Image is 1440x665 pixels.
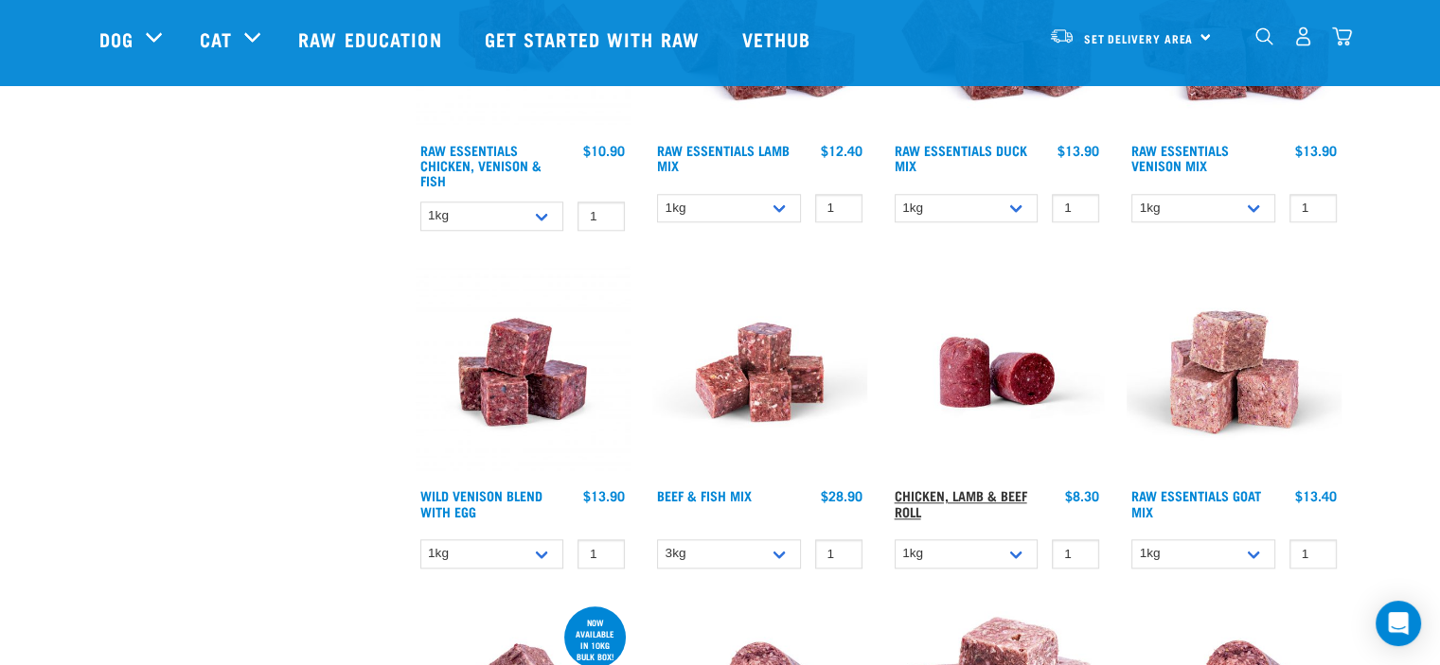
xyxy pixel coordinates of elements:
[815,194,862,223] input: 1
[1052,539,1099,569] input: 1
[1127,265,1342,480] img: Goat M Ix 38448
[1058,143,1099,158] div: $13.90
[578,201,625,231] input: 1
[1131,147,1229,168] a: Raw Essentials Venison Mix
[279,1,465,77] a: Raw Education
[466,1,723,77] a: Get started with Raw
[583,488,625,503] div: $13.90
[1295,488,1337,503] div: $13.40
[821,488,862,503] div: $28.90
[895,492,1027,514] a: Chicken, Lamb & Beef Roll
[657,147,790,168] a: Raw Essentials Lamb Mix
[895,147,1027,168] a: Raw Essentials Duck Mix
[1289,194,1337,223] input: 1
[815,539,862,569] input: 1
[1065,488,1099,503] div: $8.30
[200,25,232,53] a: Cat
[723,1,835,77] a: Vethub
[1084,35,1194,42] span: Set Delivery Area
[1332,26,1352,46] img: home-icon@2x.png
[1293,26,1313,46] img: user.png
[578,539,625,569] input: 1
[1295,143,1337,158] div: $13.90
[1052,194,1099,223] input: 1
[1376,601,1421,646] div: Open Intercom Messenger
[652,265,867,480] img: Beef Mackerel 1
[1049,27,1075,44] img: van-moving.png
[1131,492,1261,514] a: Raw Essentials Goat Mix
[1255,27,1273,45] img: home-icon-1@2x.png
[890,265,1105,480] img: Raw Essentials Chicken Lamb Beef Bulk Minced Raw Dog Food Roll Unwrapped
[821,143,862,158] div: $12.40
[420,147,542,184] a: Raw Essentials Chicken, Venison & Fish
[416,265,631,480] img: Venison Egg 1616
[657,492,752,499] a: Beef & Fish Mix
[99,25,133,53] a: Dog
[420,492,542,514] a: Wild Venison Blend with Egg
[583,143,625,158] div: $10.90
[1289,539,1337,569] input: 1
